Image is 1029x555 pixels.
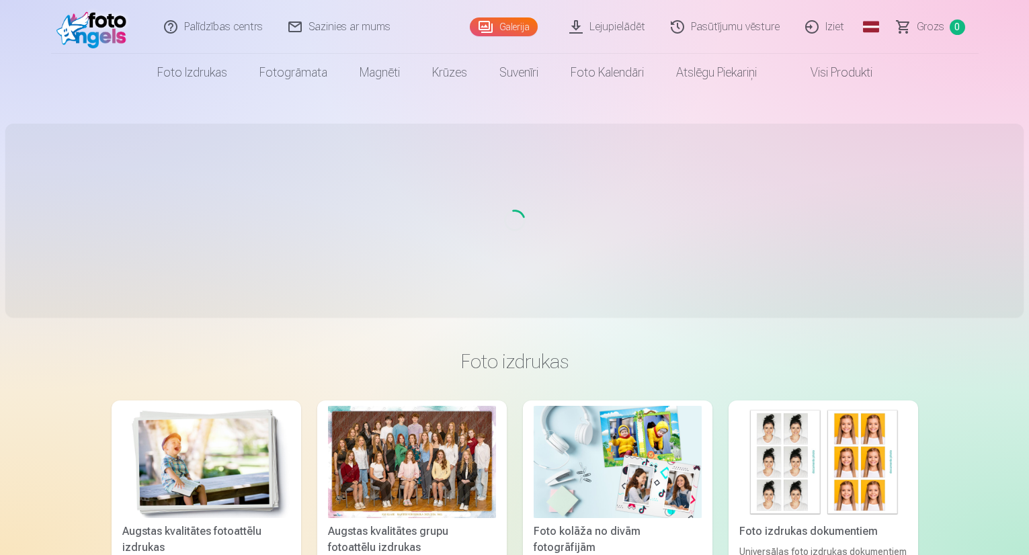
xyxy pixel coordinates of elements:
[483,54,554,91] a: Suvenīri
[554,54,660,91] a: Foto kalendāri
[122,406,290,518] img: Augstas kvalitātes fotoattēlu izdrukas
[773,54,889,91] a: Visi produkti
[416,54,483,91] a: Krūzes
[917,19,944,35] span: Grozs
[243,54,343,91] a: Fotogrāmata
[734,523,913,540] div: Foto izdrukas dokumentiem
[56,5,134,48] img: /fa1
[141,54,243,91] a: Foto izdrukas
[470,17,538,36] a: Galerija
[660,54,773,91] a: Atslēgu piekariņi
[343,54,416,91] a: Magnēti
[739,406,907,518] img: Foto izdrukas dokumentiem
[122,349,907,374] h3: Foto izdrukas
[950,19,965,35] span: 0
[534,406,702,518] img: Foto kolāža no divām fotogrāfijām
